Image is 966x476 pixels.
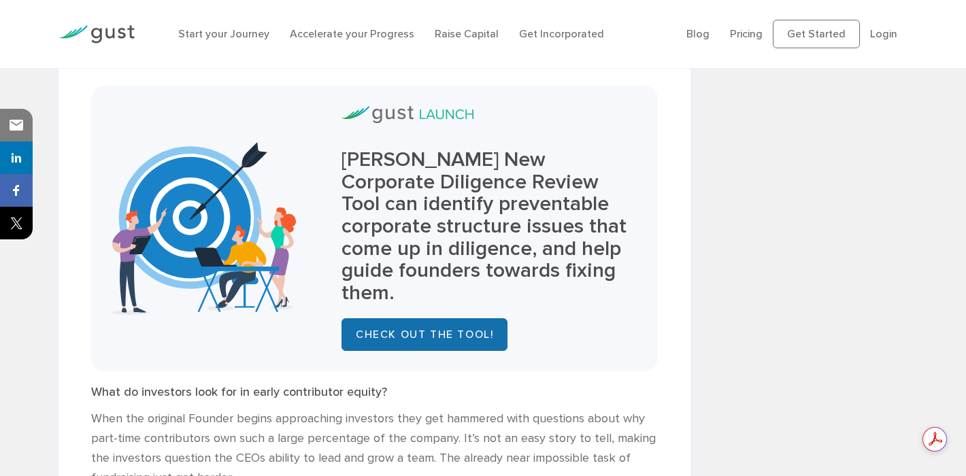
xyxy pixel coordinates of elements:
a: Blog [686,27,710,40]
a: Check out the Tool! [342,318,507,351]
h3: [PERSON_NAME] New Corporate Diligence Review Tool can identify preventable corporate structure is... [342,149,637,305]
a: Login [870,27,897,40]
a: Start your Journey [178,27,269,40]
a: Raise Capital [435,27,499,40]
a: Accelerate your Progress [290,27,414,40]
a: Pricing [730,27,763,40]
a: Get Started [773,20,860,48]
img: Gust Logo [59,25,135,44]
h3: What do investors look for in early contributor equity? [91,385,658,400]
a: Get Incorporated [519,27,604,40]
